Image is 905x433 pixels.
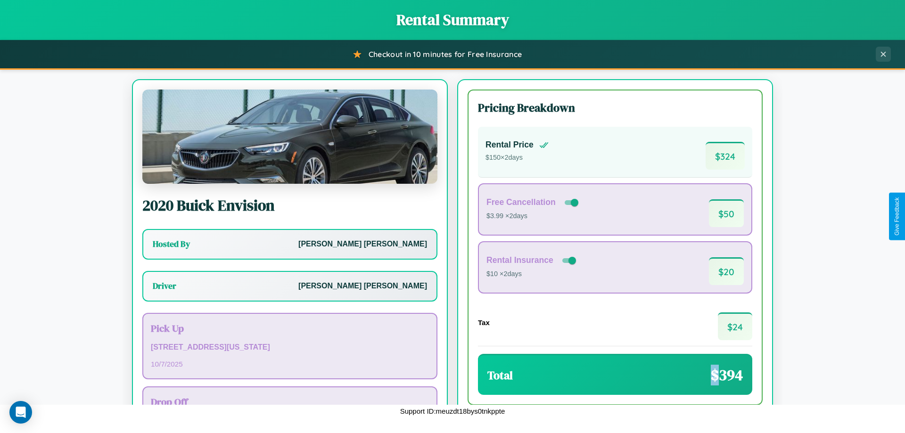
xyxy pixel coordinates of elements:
h3: Driver [153,280,176,292]
p: $3.99 × 2 days [486,210,580,222]
h2: 2020 Buick Envision [142,195,437,216]
h3: Pick Up [151,321,429,335]
p: [PERSON_NAME] [PERSON_NAME] [298,279,427,293]
h4: Tax [478,319,490,327]
h4: Rental Insurance [486,255,553,265]
span: $ 324 [706,142,745,170]
h3: Hosted By [153,238,190,250]
span: $ 394 [711,365,743,385]
p: [PERSON_NAME] [PERSON_NAME] [298,237,427,251]
p: $ 150 × 2 days [485,152,549,164]
div: Open Intercom Messenger [9,401,32,424]
p: [STREET_ADDRESS][US_STATE] [151,341,429,354]
h1: Rental Summary [9,9,896,30]
span: Checkout in 10 minutes for Free Insurance [369,49,522,59]
img: Buick Envision [142,90,437,184]
h3: Pricing Breakdown [478,100,752,115]
p: Support ID: meuzdt18bys0tnkppte [400,405,505,417]
span: $ 24 [718,312,752,340]
span: $ 50 [709,199,744,227]
h3: Total [487,368,513,383]
span: $ 20 [709,257,744,285]
p: 10 / 7 / 2025 [151,358,429,370]
div: Give Feedback [894,197,900,236]
h4: Rental Price [485,140,534,150]
h4: Free Cancellation [486,197,556,207]
p: $10 × 2 days [486,268,578,280]
h3: Drop Off [151,395,429,408]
